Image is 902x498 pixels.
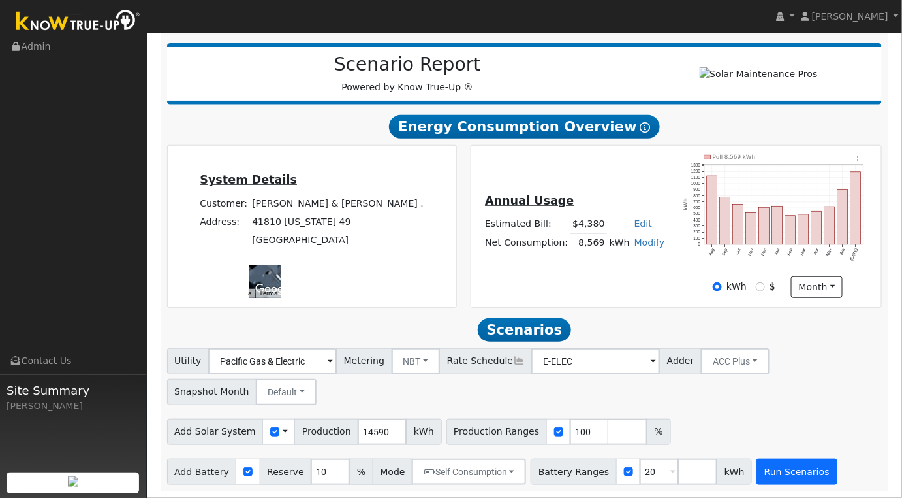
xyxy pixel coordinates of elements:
span: kWh [717,459,752,485]
text: Mar [800,248,807,257]
text: Sep [721,248,729,257]
span: Rate Schedule [439,348,532,374]
td: [GEOGRAPHIC_DATA] [250,231,426,249]
i: Show Help [640,122,651,133]
text: 200 [693,230,700,235]
span: Utility [167,348,210,374]
rect: onclick="" [733,205,743,245]
rect: onclick="" [746,213,756,245]
td: Net Consumption: [483,233,570,252]
span: Add Solar System [167,419,264,445]
span: [PERSON_NAME] [812,11,888,22]
text: 800 [693,193,700,198]
span: Adder [659,348,702,374]
label: $ [770,280,775,293]
text: 400 [693,218,700,222]
span: Site Summary [7,382,140,399]
a: Edit [634,218,652,229]
h2: Scenario Report [180,54,634,76]
text: 1100 [691,175,701,180]
text: Pull 8,569 kWh [713,154,756,160]
input: Select a Utility [208,348,337,374]
span: % [647,419,670,445]
label: kWh [726,280,747,293]
rect: onclick="" [759,208,770,245]
button: month [791,276,843,299]
text: 100 [693,236,700,241]
text: [DATE] [849,248,860,262]
text: Dec [760,248,768,257]
td: $4,380 [570,215,607,234]
rect: onclick="" [785,216,796,244]
text: 300 [693,224,700,228]
rect: onclick="" [798,214,809,244]
img: Solar Maintenance Pros [700,67,818,81]
text: Jun [839,248,847,256]
span: Mode [373,459,412,485]
text: 1300 [691,163,701,167]
text: May [826,248,834,257]
span: Battery Ranges [531,459,617,485]
text: Jan [773,248,781,256]
a: Terms (opens in new tab) [259,290,277,297]
a: Modify [634,237,665,248]
text: kWh [683,199,689,211]
rect: onclick="" [824,207,835,245]
text: Oct [734,248,741,256]
button: Run Scenarios [756,459,837,485]
u: Annual Usage [485,194,574,207]
input: kWh [713,282,722,291]
button: ACC Plus [701,348,770,374]
u: System Details [200,173,297,186]
text: 0 [698,242,701,246]
div: Powered by Know True-Up ® [174,54,642,94]
img: Google [252,281,295,298]
rect: onclick="" [837,190,848,245]
div: [PERSON_NAME] [7,399,140,413]
text: Nov [747,248,755,257]
text: 900 [693,188,700,192]
text: 700 [693,199,700,204]
span: Add Battery [167,459,237,485]
text: 500 [693,212,700,216]
td: Customer: [198,194,250,212]
button: Self Consumption [412,459,526,485]
rect: onclick="" [707,176,717,244]
rect: onclick="" [850,172,861,244]
td: kWh [607,233,632,252]
text: Aug [708,248,716,257]
span: Snapshot Month [167,379,257,405]
text: 1000 [691,181,701,186]
text: Feb [786,248,794,256]
span: Production Ranges [446,419,547,445]
rect: onclick="" [720,197,730,244]
text: 1200 [691,169,701,174]
text: Apr [813,248,821,256]
span: Metering [336,348,392,374]
input: Select a Rate Schedule [531,348,660,374]
rect: onclick="" [811,212,822,245]
rect: onclick="" [772,207,783,245]
span: Scenarios [478,318,571,342]
text: 600 [693,206,700,210]
a: Open this area in Google Maps (opens a new window) [252,281,295,298]
span: % [349,459,373,485]
td: [PERSON_NAME] & [PERSON_NAME] . [250,194,426,212]
span: Energy Consumption Overview [389,115,659,139]
span: kWh [406,419,441,445]
text:  [852,156,858,162]
td: Estimated Bill: [483,215,570,234]
input: $ [756,282,765,291]
td: 41810 [US_STATE] 49 [250,212,426,231]
button: Default [256,379,317,405]
img: retrieve [68,476,78,487]
td: 8,569 [570,233,607,252]
img: Know True-Up [10,7,147,37]
span: Production [294,419,358,445]
span: Reserve [260,459,312,485]
button: NBT [392,348,441,374]
td: Address: [198,212,250,231]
